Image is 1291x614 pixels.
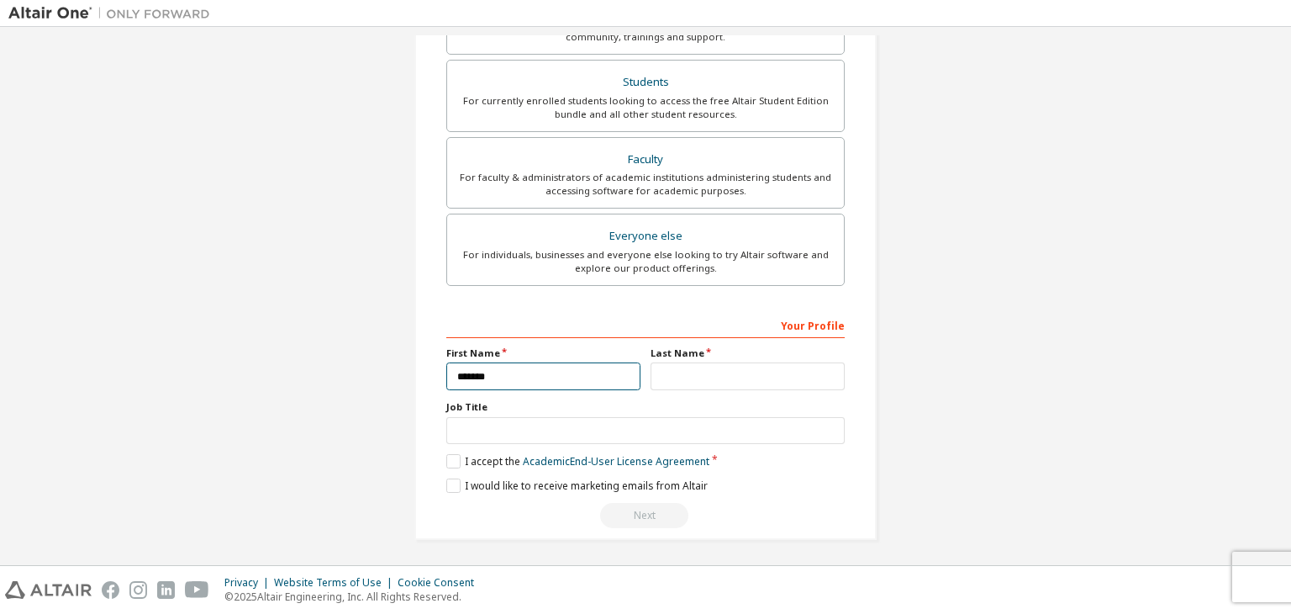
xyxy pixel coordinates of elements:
[185,581,209,599] img: youtube.svg
[457,225,834,248] div: Everyone else
[446,503,845,528] div: Read and acccept EULA to continue
[457,71,834,94] div: Students
[224,590,484,604] p: © 2025 Altair Engineering, Inc. All Rights Reserved.
[446,347,640,360] label: First Name
[224,576,274,590] div: Privacy
[5,581,92,599] img: altair_logo.svg
[8,5,219,22] img: Altair One
[651,347,845,360] label: Last Name
[157,581,175,599] img: linkedin.svg
[446,400,845,414] label: Job Title
[457,171,834,198] div: For faculty & administrators of academic institutions administering students and accessing softwa...
[457,248,834,275] div: For individuals, businesses and everyone else looking to try Altair software and explore our prod...
[523,454,709,468] a: Academic End-User License Agreement
[446,311,845,338] div: Your Profile
[457,94,834,121] div: For currently enrolled students looking to access the free Altair Student Edition bundle and all ...
[398,576,484,590] div: Cookie Consent
[446,454,709,468] label: I accept the
[446,479,708,493] label: I would like to receive marketing emails from Altair
[129,581,147,599] img: instagram.svg
[457,148,834,172] div: Faculty
[274,576,398,590] div: Website Terms of Use
[102,581,119,599] img: facebook.svg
